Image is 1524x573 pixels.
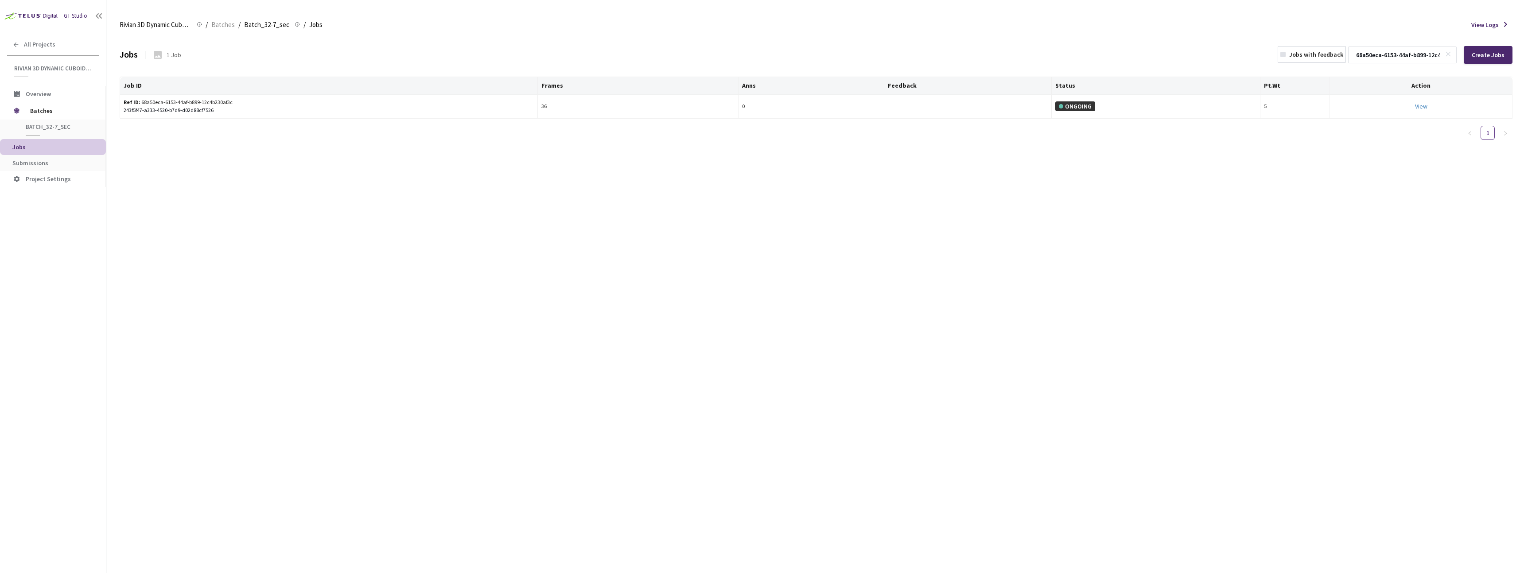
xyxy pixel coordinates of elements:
div: 68a50eca-6153-44af-b899-12c4b230af3c [124,98,237,107]
li: / [206,19,208,30]
span: View Logs [1471,20,1499,29]
div: 1 Job [167,50,181,59]
span: Batch_32-7_sec [26,123,91,131]
div: Create Jobs [1472,51,1505,58]
span: Rivian 3D Dynamic Cuboids[2024-25] [120,19,191,30]
div: Jobs with feedback [1289,50,1343,59]
div: Jobs [120,48,138,61]
a: View [1415,102,1427,110]
td: 0 [739,95,884,119]
span: Jobs [12,143,26,151]
button: right [1498,126,1512,140]
span: Batches [211,19,235,30]
a: 1 [1481,126,1494,139]
div: 243f5f47-a333-4520-b7d9-d02d88cf7526 [124,106,534,115]
span: Jobs [309,19,323,30]
span: right [1503,131,1508,136]
span: Submissions [12,159,48,167]
span: Project Settings [26,175,71,183]
td: 36 [538,95,739,119]
th: Anns [739,77,884,95]
li: / [303,19,306,30]
li: Previous Page [1463,126,1477,140]
span: left [1467,131,1473,136]
button: left [1463,126,1477,140]
b: Ref ID: [124,99,140,105]
td: 5 [1260,95,1330,119]
span: Batches [30,102,91,120]
span: Rivian 3D Dynamic Cuboids[2024-25] [14,65,93,72]
span: All Projects [24,41,55,48]
th: Feedback [884,77,1051,95]
li: Next Page [1498,126,1512,140]
th: Action [1330,77,1512,95]
span: Overview [26,90,51,98]
div: GT Studio [64,12,87,20]
th: Job ID [120,77,538,95]
th: Pt.Wt [1260,77,1330,95]
th: Frames [538,77,739,95]
a: Batches [210,19,237,29]
div: ONGOING [1055,101,1095,111]
input: Search [1351,47,1445,63]
li: / [238,19,241,30]
span: Batch_32-7_sec [244,19,289,30]
th: Status [1052,77,1260,95]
